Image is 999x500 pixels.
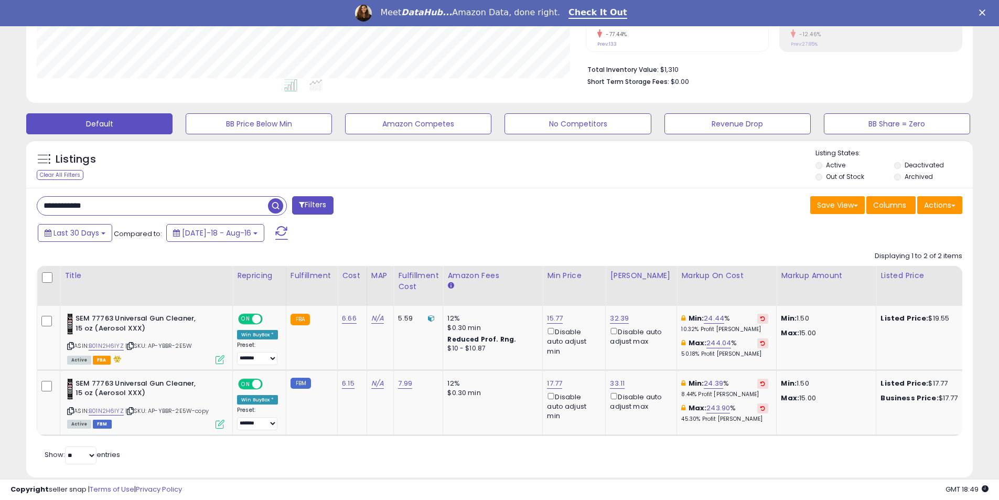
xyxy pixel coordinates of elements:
label: Out of Stock [826,172,864,181]
span: All listings currently available for purchase on Amazon [67,356,91,365]
a: 24.39 [704,378,723,389]
button: Default [26,113,173,134]
a: 243.90 [706,403,730,413]
strong: Max: [781,393,799,403]
a: 6.66 [342,313,357,324]
h5: Listings [56,152,96,167]
small: -12.46% [796,30,821,38]
button: BB Price Below Min [186,113,332,134]
span: [DATE]-18 - Aug-16 [182,228,251,238]
i: DataHub... [401,7,452,17]
i: Revert to store-level Min Markup [760,316,765,321]
b: Min: [689,313,704,323]
small: FBM [291,378,311,389]
div: seller snap | | [10,485,182,495]
div: 5.59 [398,314,435,323]
i: This overrides the store level min markup for this listing [681,315,685,322]
img: Profile image for Georgie [355,5,372,22]
b: Reduced Prof. Rng. [447,335,516,344]
div: Clear All Filters [37,170,83,180]
div: Cost [342,270,362,281]
li: $1,310 [587,62,954,75]
div: Markup on Cost [681,270,772,281]
a: 17.77 [547,378,562,389]
div: Close [979,9,990,16]
div: Win BuyBox * [237,395,278,405]
div: Disable auto adjust min [547,391,597,421]
div: 12% [447,314,534,323]
small: -77.44% [602,30,627,38]
div: Preset: [237,407,278,430]
div: $17.77 [880,393,968,403]
span: $0.00 [671,77,689,87]
div: % [681,314,768,333]
div: Listed Price [880,270,971,281]
i: hazardous material [111,355,122,363]
span: All listings currently available for purchase on Amazon [67,420,91,429]
label: Active [826,161,845,169]
span: OFF [261,379,278,388]
span: Show: entries [45,450,120,460]
strong: Min: [781,313,797,323]
div: $19.55 [880,314,968,323]
div: $10 - $10.87 [447,344,534,353]
a: 6.15 [342,378,355,389]
span: Compared to: [114,229,162,239]
a: 244.04 [706,338,731,348]
div: Fulfillment Cost [398,270,438,292]
div: Disable auto adjust max [610,391,669,411]
button: Actions [917,196,962,214]
small: Prev: 133 [597,41,617,47]
button: Save View [810,196,865,214]
b: Min: [689,378,704,388]
div: $0.30 min [447,323,534,333]
small: Prev: 27.85% [791,41,818,47]
div: Meet Amazon Data, done right. [380,7,560,18]
b: SEM 77763 Universal Gun Cleaner, 15 oz (Aerosol XXX) [76,379,203,401]
button: Columns [866,196,916,214]
a: N/A [371,313,384,324]
i: This overrides the store level max markup for this listing [681,339,685,346]
button: Filters [292,196,333,215]
span: ON [239,379,252,388]
b: Short Term Storage Fees: [587,77,669,86]
button: BB Share = Zero [824,113,970,134]
img: 41IJ7CgBc1L._SL40_.jpg [67,314,73,335]
a: B01N2H6IYZ [89,342,124,350]
div: MAP [371,270,389,281]
div: ASIN: [67,379,224,428]
div: ASIN: [67,314,224,363]
div: $0.30 min [447,388,534,398]
a: 24.44 [704,313,724,324]
div: Preset: [237,342,278,365]
p: 1.50 [781,379,868,388]
b: Listed Price: [880,378,928,388]
div: 12% [447,379,534,388]
a: 32.39 [610,313,629,324]
b: SEM 77763 Universal Gun Cleaner, 15 oz (Aerosol XXX) [76,314,203,336]
small: FBA [291,314,310,325]
label: Archived [905,172,933,181]
p: 45.30% Profit [PERSON_NAME] [681,416,768,423]
div: % [681,379,768,398]
strong: Min: [781,378,797,388]
a: Check It Out [568,7,627,19]
a: Privacy Policy [136,484,182,494]
b: Listed Price: [880,313,928,323]
th: The percentage added to the cost of goods (COGS) that forms the calculator for Min & Max prices. [677,266,777,306]
button: [DATE]-18 - Aug-16 [166,224,264,242]
span: | SKU: AP-YBBR-2E5W [125,342,192,350]
a: 7.99 [398,378,412,389]
p: 50.18% Profit [PERSON_NAME] [681,350,768,358]
div: Displaying 1 to 2 of 2 items [875,251,962,261]
div: Repricing [237,270,282,281]
i: Revert to store-level Max Markup [760,341,765,346]
span: Columns [873,200,906,210]
span: 2025-09-17 18:49 GMT [946,484,989,494]
img: 41IJ7CgBc1L._SL40_.jpg [67,379,73,400]
small: Amazon Fees. [447,281,454,291]
p: 15.00 [781,328,868,338]
button: Amazon Competes [345,113,491,134]
div: % [681,338,768,358]
p: 8.44% Profit [PERSON_NAME] [681,391,768,398]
